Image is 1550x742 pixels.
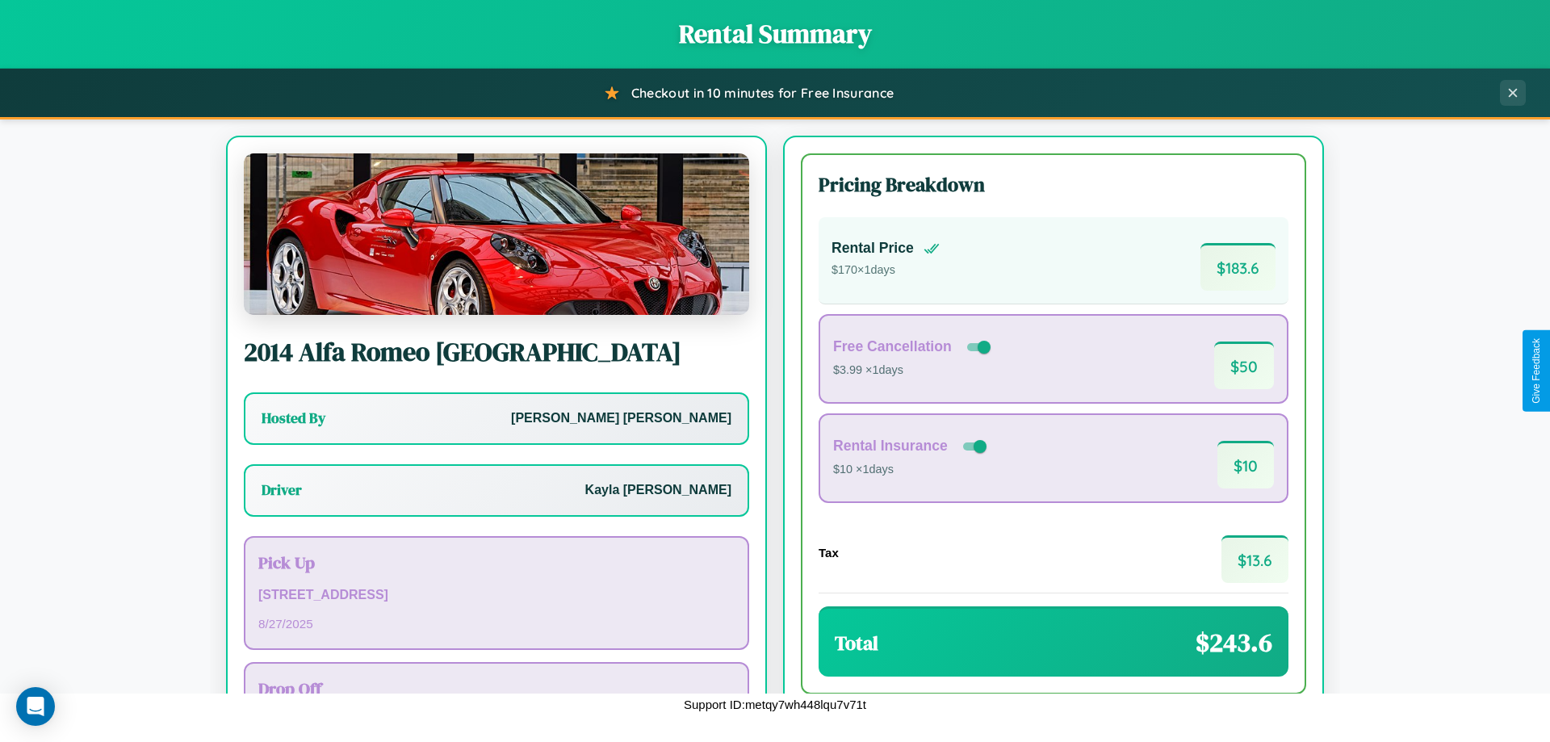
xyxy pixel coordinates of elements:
[832,240,914,257] h4: Rental Price
[833,438,948,455] h4: Rental Insurance
[258,584,735,607] p: [STREET_ADDRESS]
[832,260,940,281] p: $ 170 × 1 days
[1531,338,1542,404] div: Give Feedback
[511,407,731,430] p: [PERSON_NAME] [PERSON_NAME]
[585,479,731,502] p: Kayla [PERSON_NAME]
[631,85,894,101] span: Checkout in 10 minutes for Free Insurance
[1214,342,1274,389] span: $ 50
[262,409,325,428] h3: Hosted By
[244,153,749,315] img: Alfa Romeo Milano
[16,16,1534,52] h1: Rental Summary
[833,338,952,355] h4: Free Cancellation
[258,613,735,635] p: 8 / 27 / 2025
[684,694,866,715] p: Support ID: metqy7wh448lqu7v71t
[1200,243,1276,291] span: $ 183.6
[819,546,839,560] h4: Tax
[16,687,55,726] div: Open Intercom Messenger
[1221,535,1288,583] span: $ 13.6
[1196,625,1272,660] span: $ 243.6
[262,480,302,500] h3: Driver
[819,171,1288,198] h3: Pricing Breakdown
[833,360,994,381] p: $3.99 × 1 days
[1217,441,1274,488] span: $ 10
[258,677,735,700] h3: Drop Off
[833,459,990,480] p: $10 × 1 days
[835,630,878,656] h3: Total
[244,334,749,370] h2: 2014 Alfa Romeo [GEOGRAPHIC_DATA]
[258,551,735,574] h3: Pick Up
